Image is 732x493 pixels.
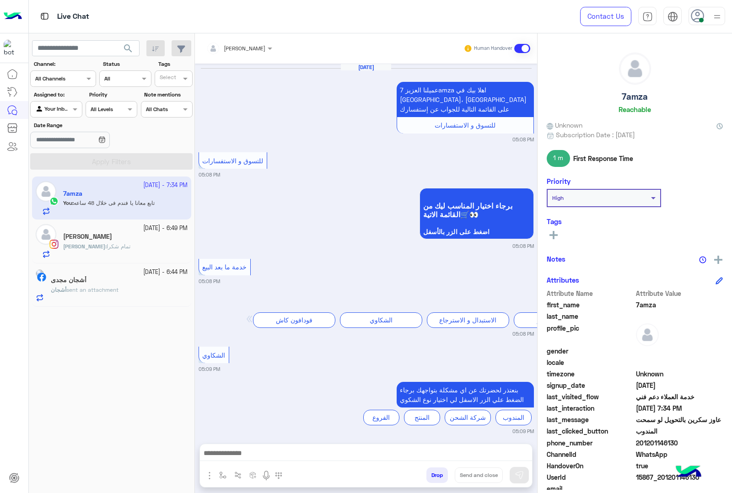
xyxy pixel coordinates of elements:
[143,268,188,277] small: [DATE] - 6:44 PM
[275,472,282,479] img: make a call
[638,7,657,26] a: tab
[30,153,193,170] button: Apply Filters
[63,233,112,241] h5: Ahmed m algnedy
[636,380,723,390] span: 2025-10-12T07:27:08.149Z
[711,11,723,22] img: profile
[673,456,705,488] img: hulul-logo.png
[667,11,678,22] img: tab
[547,289,634,298] span: Attribute Name
[202,351,225,359] span: الشكاوي
[495,410,532,425] div: المندوب
[219,472,226,479] img: select flow
[636,415,723,424] span: عاوز سكرين بالتحويل لو سمحت
[636,289,723,298] span: Attribute Value
[512,330,534,338] small: 05:08 PM
[117,40,140,60] button: search
[253,312,335,327] div: فودافون كاش
[202,157,263,165] span: للتسوق و الاستفسارات
[51,276,86,284] h5: أشجان مجدى
[636,358,723,367] span: null
[514,312,596,327] div: متابعة الاوردر
[636,392,723,402] span: خدمة العملاء دعم فني
[158,60,192,68] label: Tags
[246,467,261,482] button: create order
[547,311,634,321] span: last_name
[636,426,723,436] span: المندوب
[66,286,118,293] span: sent an attachment
[547,369,634,379] span: timezone
[547,426,634,436] span: last_clicked_button
[547,380,634,390] span: signup_date
[89,91,136,99] label: Priority
[512,136,534,143] small: 05:08 PM
[199,278,220,285] small: 05:08 PM
[556,130,635,139] span: Subscription Date : [DATE]
[51,286,66,293] span: أشجان
[636,346,723,356] span: null
[103,60,150,68] label: Status
[547,438,634,448] span: phone_number
[547,358,634,367] span: locale
[547,150,570,166] span: 1 m
[547,450,634,459] span: ChannelId
[636,323,659,346] img: defaultAdmin.png
[426,467,448,483] button: Drop
[619,53,651,84] img: defaultAdmin.png
[341,64,391,70] h6: [DATE]
[249,472,257,479] img: create order
[423,201,530,219] span: برجاء اختيار المناسب ليك من القائمة الاتية🛒👀
[547,276,579,284] h6: Attributes
[642,11,653,22] img: tab
[547,346,634,356] span: gender
[474,45,512,52] small: Human Handover
[636,461,723,471] span: true
[619,105,651,113] h6: Reachable
[404,410,440,425] div: المنتج
[63,243,107,250] b: :
[547,392,634,402] span: last_visited_flow
[636,300,723,310] span: 7amza
[199,365,220,373] small: 05:09 PM
[340,312,422,327] div: الشكاوي
[202,263,247,271] span: خدمة ما بعد البيع
[714,256,722,264] img: add
[4,7,22,26] img: Logo
[552,194,564,201] b: High
[37,273,46,282] img: Facebook
[34,91,81,99] label: Assigned to:
[204,470,215,481] img: send attachment
[445,410,491,425] div: شركة الشحن
[515,471,524,480] img: send message
[636,472,723,482] span: 15867_201201146130
[57,11,89,23] p: Live Chat
[107,243,130,250] span: تمام شكرا
[547,403,634,413] span: last_interaction
[547,300,634,310] span: first_name
[143,224,188,233] small: [DATE] - 6:49 PM
[636,369,723,379] span: Unknown
[4,40,20,56] img: 713415422032625
[397,82,534,117] p: 14/10/2025, 5:08 PM
[49,240,59,249] img: Instagram
[224,45,265,52] span: [PERSON_NAME]
[512,428,534,435] small: 05:09 PM
[547,255,565,263] h6: Notes
[573,154,633,163] span: First Response Time
[34,121,136,129] label: Date Range
[36,224,56,245] img: defaultAdmin.png
[547,217,723,225] h6: Tags
[36,269,44,278] img: picture
[547,177,571,185] h6: Priority
[423,228,530,236] span: اضغط على الزر بالأسفل
[231,467,246,482] button: Trigger scenario
[547,415,634,424] span: last_message
[363,410,399,425] div: الفروع
[39,11,50,22] img: tab
[636,450,723,459] span: 2
[215,467,231,482] button: select flow
[512,242,534,250] small: 05:08 PM
[547,472,634,482] span: UserId
[34,60,95,68] label: Channel:
[580,7,631,26] a: Contact Us
[636,403,723,413] span: 2025-10-14T16:34:37.7Z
